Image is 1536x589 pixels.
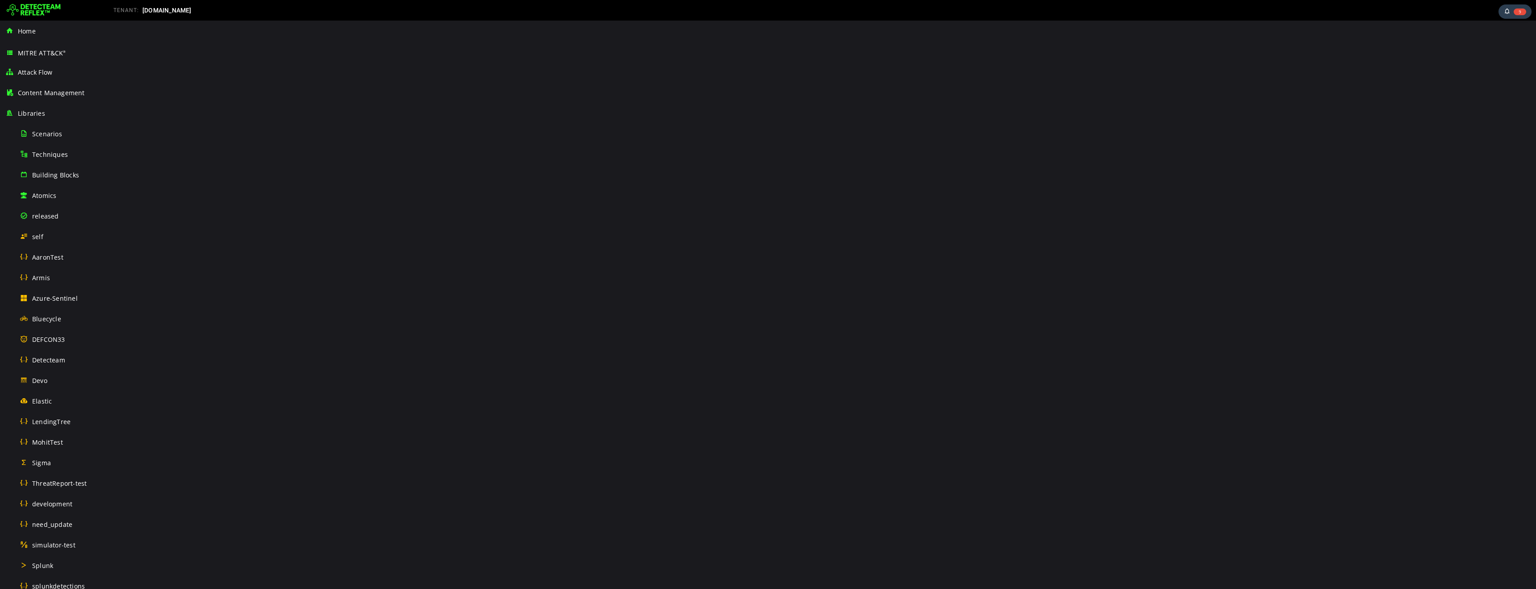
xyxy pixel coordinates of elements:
span: DEFCON33 [32,335,65,344]
span: Atomics [32,191,56,200]
span: 9 [1514,8,1526,15]
span: Sigma [32,459,51,467]
span: Devo [32,376,47,385]
span: [DOMAIN_NAME] [142,7,192,14]
sup: ® [63,50,66,54]
span: Splunk [32,561,53,570]
span: Detecteam [32,356,65,364]
span: Libraries [18,109,45,118]
span: Elastic [32,397,52,405]
span: development [32,500,72,508]
span: MITRE ATT&CK [18,49,66,57]
span: Content Management [18,88,85,97]
span: TENANT: [113,7,139,13]
span: released [32,212,59,220]
span: Techniques [32,150,68,159]
span: Building Blocks [32,171,79,179]
img: Detecteam logo [7,3,61,17]
span: Azure-Sentinel [32,294,78,303]
span: Home [18,27,36,35]
span: simulator-test [32,541,75,549]
span: ThreatReport-test [32,479,87,488]
span: MohitTest [32,438,63,446]
div: Task Notifications [1498,4,1532,19]
span: AaronTest [32,253,63,261]
span: Bluecycle [32,315,61,323]
span: LendingTree [32,417,71,426]
span: Attack Flow [18,68,52,76]
span: Scenarios [32,130,62,138]
span: need_update [32,520,72,529]
span: Armis [32,273,50,282]
span: self [32,232,43,241]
